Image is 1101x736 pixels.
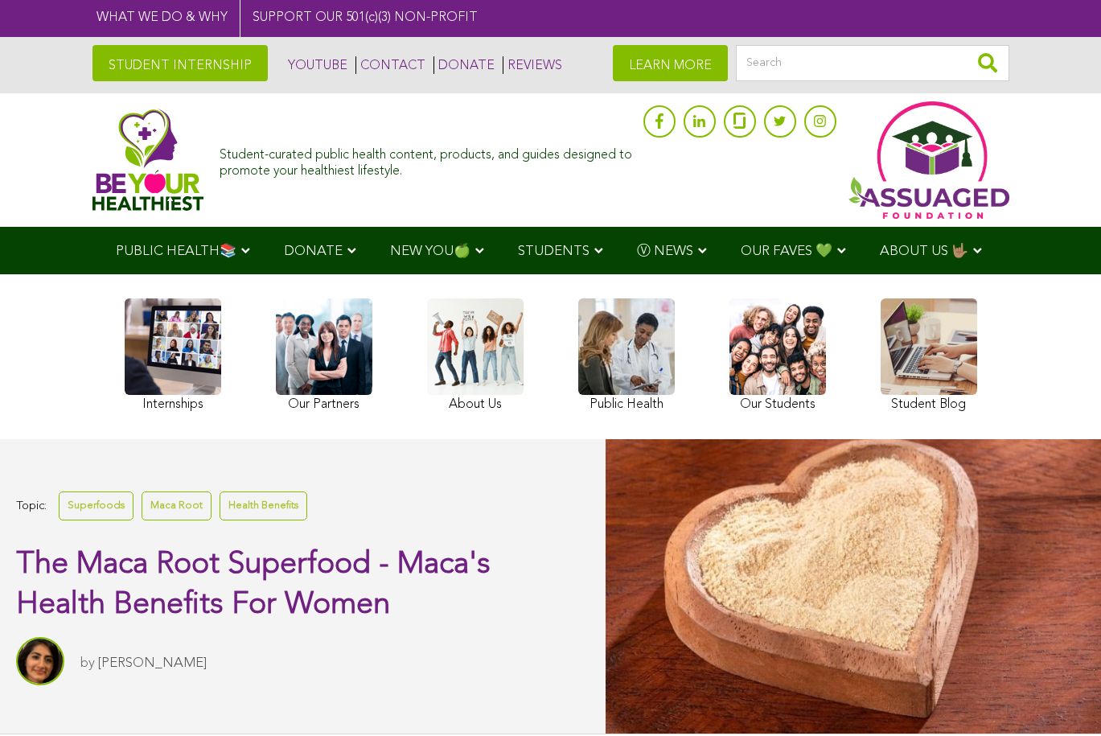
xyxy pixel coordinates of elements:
[1021,659,1101,736] iframe: Chat Widget
[220,140,635,179] div: Student-curated public health content, products, and guides designed to promote your healthiest l...
[733,113,745,129] img: glassdoor
[16,549,491,620] span: The Maca Root Superfood - Maca's Health Benefits For Women
[59,491,134,520] a: Superfoods
[433,56,495,74] a: DONATE
[16,495,47,517] span: Topic:
[355,56,425,74] a: CONTACT
[142,491,212,520] a: Maca Root
[98,656,207,670] a: [PERSON_NAME]
[80,656,95,670] span: by
[220,491,307,520] a: Health Benefits
[16,637,64,685] img: Sitara Darvish
[736,45,1009,81] input: Search
[390,245,470,258] span: NEW YOU🍏
[518,245,590,258] span: STUDENTS
[92,227,1009,274] div: Navigation Menu
[284,245,343,258] span: DONATE
[848,101,1009,219] img: Assuaged App
[880,245,968,258] span: ABOUT US 🤟🏽
[92,45,268,81] a: STUDENT INTERNSHIP
[284,56,347,74] a: YOUTUBE
[503,56,562,74] a: REVIEWS
[613,45,728,81] a: LEARN MORE
[741,245,832,258] span: OUR FAVES 💚
[92,109,204,211] img: Assuaged
[637,245,693,258] span: Ⓥ NEWS
[116,245,236,258] span: PUBLIC HEALTH📚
